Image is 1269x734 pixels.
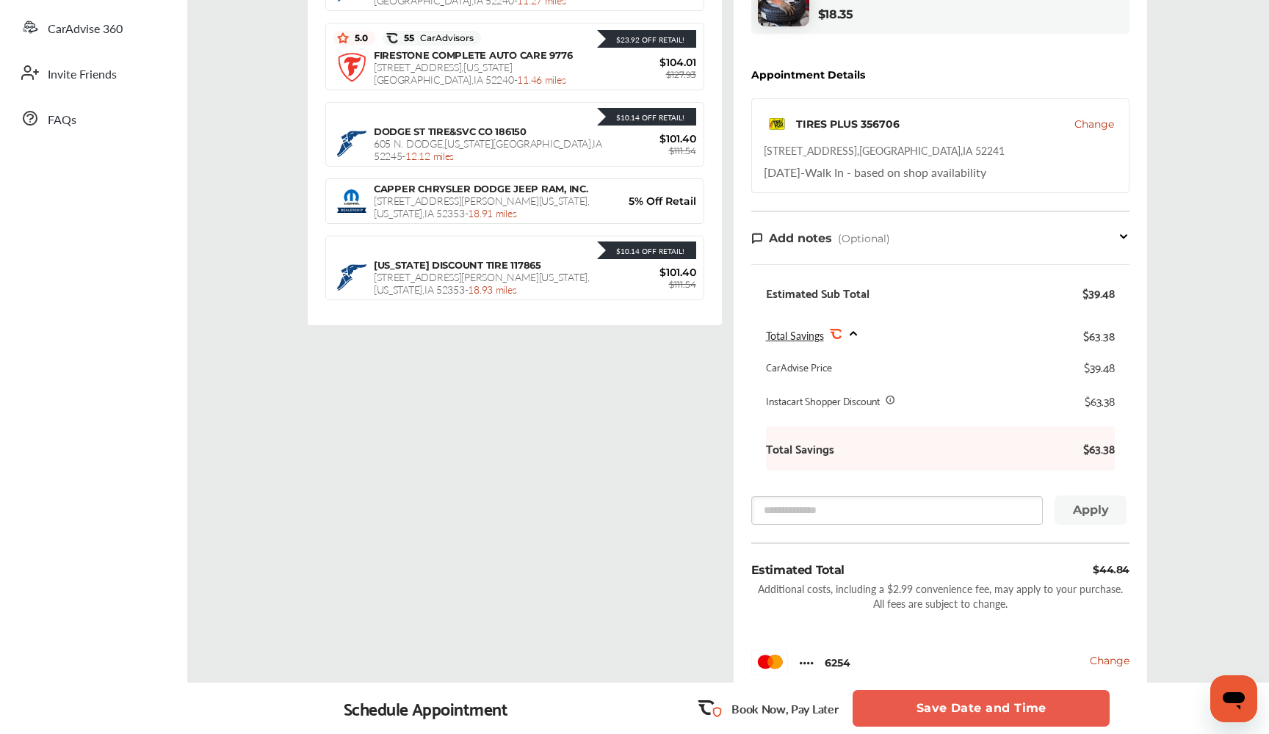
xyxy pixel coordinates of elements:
div: Estimated Sub Total [766,286,869,300]
div: CarAdvise Price [766,360,832,374]
span: 5% Off Retail [608,195,696,208]
button: Save Date and Time [853,690,1110,727]
span: FIRESTONE COMPLETE AUTO CARE 9776 [374,49,572,61]
img: logo-firestone.png [337,53,366,82]
img: note-icon.db9493fa.svg [751,232,763,244]
a: Invite Friends [13,54,173,92]
img: logo-goodyear.png [337,264,366,290]
span: CarAdvisors [414,33,474,43]
span: $101.40 [608,132,696,145]
b: $63.38 [1071,441,1115,456]
span: (Optional) [838,232,890,245]
span: [STREET_ADDRESS][PERSON_NAME][US_STATE] , [US_STATE] , IA 52353 - [374,269,590,297]
b: $18.35 [818,7,853,21]
span: $111.54 [669,279,696,290]
div: Instacart Shopper Discount [766,393,880,408]
span: Change [1090,654,1129,667]
div: $63.38 [1085,393,1115,408]
span: $111.54 [669,145,696,156]
div: $10.14 Off Retail! [609,112,684,123]
a: FAQs [13,99,173,137]
div: $10.14 Off Retail! [609,246,684,256]
div: TIRES PLUS 356706 [796,117,900,131]
span: 6254 [799,655,814,669]
div: $39.48 [1082,286,1115,300]
div: Additional costs, including a $2.99 convenience fee, may apply to your purchase. All fees are sub... [751,581,1130,611]
div: $39.48 [1084,360,1115,374]
span: Total Savings [766,328,824,343]
span: [US_STATE] DISCOUNT TIRE 117865 [374,259,541,271]
span: Invite Friends [48,65,117,84]
span: 11.46 miles [517,72,565,87]
span: Add notes [769,231,832,245]
span: 18.93 miles [468,282,516,297]
b: Total Savings [766,441,834,456]
img: logo-tires-plus.png [764,111,790,137]
span: $104.01 [608,56,696,69]
img: logo-goodyear.png [337,131,366,156]
div: Estimated Total [751,562,845,578]
button: Apply [1055,495,1127,525]
span: FAQs [48,111,76,130]
span: [DATE] [764,164,800,181]
div: $23.92 Off Retail! [609,34,684,45]
img: caradvise_icon.5c74104a.svg [386,32,398,44]
span: [STREET_ADDRESS][PERSON_NAME][US_STATE] , [US_STATE] , IA 52353 - [374,193,590,220]
div: [STREET_ADDRESS] , [GEOGRAPHIC_DATA] , IA 52241 [764,143,1005,158]
span: - [800,164,805,181]
div: $63.38 [1083,325,1115,345]
img: MasterCard.svg [751,650,788,675]
span: [STREET_ADDRESS] , [US_STATE][GEOGRAPHIC_DATA] , IA 52240 - [374,59,565,87]
span: 12.12 miles [405,148,454,163]
div: Walk In - based on shop availability [764,164,986,181]
div: $44.84 [1093,562,1129,578]
div: Appointment Details [751,69,865,81]
iframe: Button to launch messaging window [1210,675,1257,722]
p: Book Now, Pay Later [731,700,838,717]
span: $101.40 [608,266,696,279]
a: CarAdvise 360 [13,8,173,46]
span: 5.0 [349,32,368,44]
span: $127.93 [666,69,696,80]
span: DODGE ST TIRE&SVC CO 186150 [374,126,527,137]
span: CarAdvise 360 [48,20,123,39]
span: 6254 [825,656,850,669]
span: CAPPER CHRYSLER DODGE JEEP RAM, INC. [374,183,588,195]
img: logo-mopar.png [337,189,366,212]
span: 605 N. DODGE , [US_STATE][GEOGRAPHIC_DATA] , IA 52245 - [374,136,602,163]
span: 55 [398,32,474,44]
span: 18.91 miles [468,206,516,220]
button: Change [1074,117,1114,131]
div: Schedule Appointment [344,698,508,719]
img: star_icon.59ea9307.svg [337,32,349,44]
